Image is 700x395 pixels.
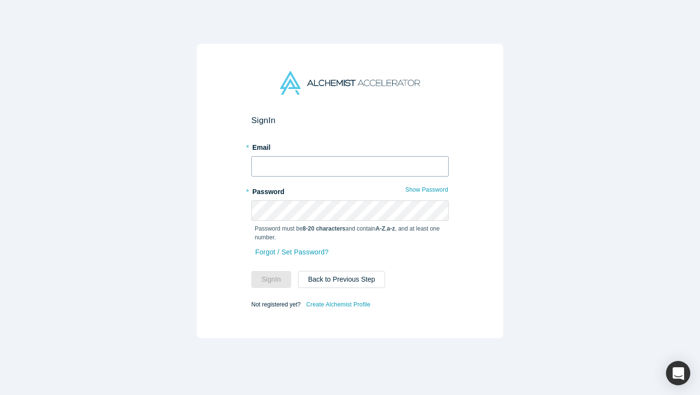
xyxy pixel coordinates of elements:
[251,301,300,307] span: Not registered yet?
[251,183,449,197] label: Password
[255,224,445,242] p: Password must be and contain , , and at least one number.
[251,271,291,288] button: SignIn
[255,244,329,261] a: Forgot / Set Password?
[251,115,449,126] h2: Sign In
[303,225,346,232] strong: 8-20 characters
[251,139,449,153] label: Email
[306,298,371,311] a: Create Alchemist Profile
[387,225,395,232] strong: a-z
[280,71,420,95] img: Alchemist Accelerator Logo
[405,183,449,196] button: Show Password
[298,271,385,288] button: Back to Previous Step
[376,225,385,232] strong: A-Z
